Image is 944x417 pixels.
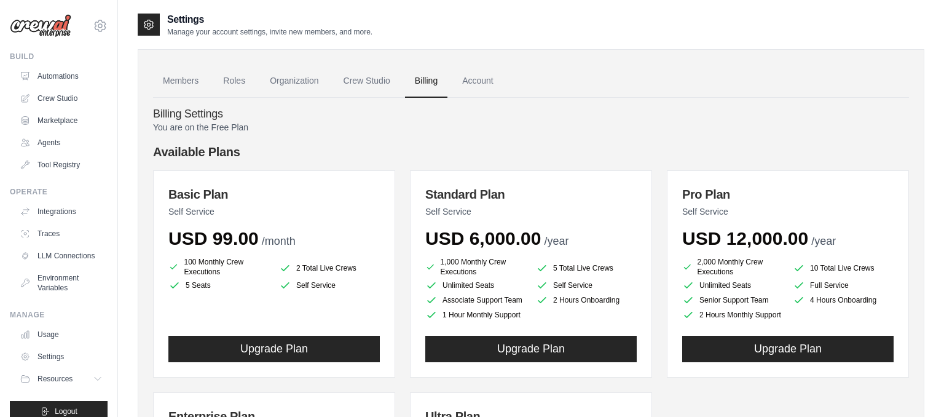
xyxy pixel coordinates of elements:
li: 100 Monthly Crew Executions [168,257,269,277]
a: Traces [15,224,108,244]
a: Crew Studio [15,89,108,108]
div: Manage [10,310,108,320]
li: 5 Seats [168,279,269,292]
a: Usage [15,325,108,344]
h4: Billing Settings [153,108,909,121]
button: Upgrade Plan [425,336,637,362]
button: Resources [15,369,108,389]
button: Upgrade Plan [168,336,380,362]
p: Self Service [682,205,894,218]
li: Full Service [793,279,894,292]
li: 10 Total Live Crews [793,260,894,277]
a: Organization [260,65,328,98]
li: 2,000 Monthly Crew Executions [682,257,783,277]
a: LLM Connections [15,246,108,266]
li: Self Service [279,279,380,292]
li: Unlimited Seats [682,279,783,292]
span: USD 99.00 [168,228,259,248]
a: Roles [213,65,255,98]
li: 5 Total Live Crews [536,260,637,277]
li: Self Service [536,279,637,292]
a: Settings [15,347,108,367]
p: Self Service [425,205,637,218]
a: Crew Studio [334,65,400,98]
img: Logo [10,14,71,38]
li: Associate Support Team [425,294,526,306]
button: Upgrade Plan [682,336,894,362]
h3: Basic Plan [168,186,380,203]
a: Agents [15,133,108,153]
li: 4 Hours Onboarding [793,294,894,306]
div: Build [10,52,108,62]
span: /year [811,235,836,247]
a: Integrations [15,202,108,221]
h3: Standard Plan [425,186,637,203]
h2: Settings [167,12,372,27]
a: Environment Variables [15,268,108,298]
a: Tool Registry [15,155,108,175]
span: /month [262,235,296,247]
span: /year [544,235,568,247]
div: Operate [10,187,108,197]
h4: Available Plans [153,143,909,161]
a: Members [153,65,208,98]
li: 2 Total Live Crews [279,260,380,277]
h3: Pro Plan [682,186,894,203]
li: 1 Hour Monthly Support [425,309,526,321]
li: 1,000 Monthly Crew Executions [425,257,526,277]
span: Resources [37,374,73,384]
span: USD 12,000.00 [682,228,808,248]
span: Logout [55,407,77,416]
p: You are on the Free Plan [153,121,909,133]
p: Self Service [168,205,380,218]
a: Automations [15,66,108,86]
a: Billing [405,65,447,98]
li: Unlimited Seats [425,279,526,292]
span: USD 6,000.00 [425,228,541,248]
li: 2 Hours Onboarding [536,294,637,306]
li: Senior Support Team [682,294,783,306]
li: 2 Hours Monthly Support [682,309,783,321]
p: Manage your account settings, invite new members, and more. [167,27,372,37]
a: Account [452,65,503,98]
a: Marketplace [15,111,108,130]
